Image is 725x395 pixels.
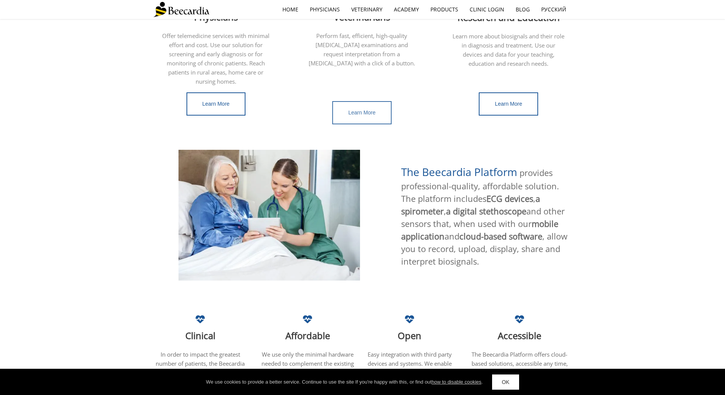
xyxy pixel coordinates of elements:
span: Open [398,329,421,342]
a: home [277,1,304,18]
span: Learn more about biosignals and their role in diagnosis and treatment. Use our devices and data f... [453,32,564,67]
img: Beecardia [153,2,209,17]
span: Perform fast, efficient, high-quality [MEDICAL_DATA] examinations and request interpretation from... [309,32,415,67]
span: Learn More [495,101,522,107]
span: The Beecardia Platform offers cloud-based solutions, accessible any time, from anywhere, without ... [468,351,571,385]
span: Accessible [498,329,541,342]
span: mobile application [401,218,558,242]
a: Clinic Login [464,1,510,18]
span: We use only the minimal hardware needed to complement the existing mobile devices capabilities. [261,351,354,376]
a: Academy [388,1,425,18]
a: Veterinary [346,1,388,18]
a: Blog [510,1,535,18]
span: Affordable [285,329,330,342]
a: Physicians [304,1,346,18]
span: Offer telemedicine services with minimal effort and cost. Use our solution for screening and earl... [162,32,269,85]
span: a spirometer [401,193,540,217]
a: Learn More [332,101,392,124]
a: Products [425,1,464,18]
a: how to disable cookies [432,379,481,385]
a: OK [492,374,519,390]
span: Easy integration with third party devices and systems. We enable collaboration between doctors us... [368,351,452,385]
span: Learn More [348,109,376,116]
span: a digital stethoscope [446,205,526,217]
span: provides professional-quality, affordable solution. The platform includes , , and other sensors t... [401,167,567,267]
span: In order to impact the greatest number of patients, the Beecardia Platform focuses on widely-used... [156,351,245,385]
span: cloud-based software [459,230,542,242]
div: We use cookies to provide a better service. Continue to use the site If you're happy with this, o... [206,378,483,386]
span: Clinical [185,329,215,342]
a: Learn More [186,92,246,116]
span: The Beecardia Platform [401,165,517,179]
span: Learn More [202,101,230,107]
a: Русский [535,1,572,18]
span: ECG devices [486,193,533,204]
a: Learn More [479,92,538,116]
